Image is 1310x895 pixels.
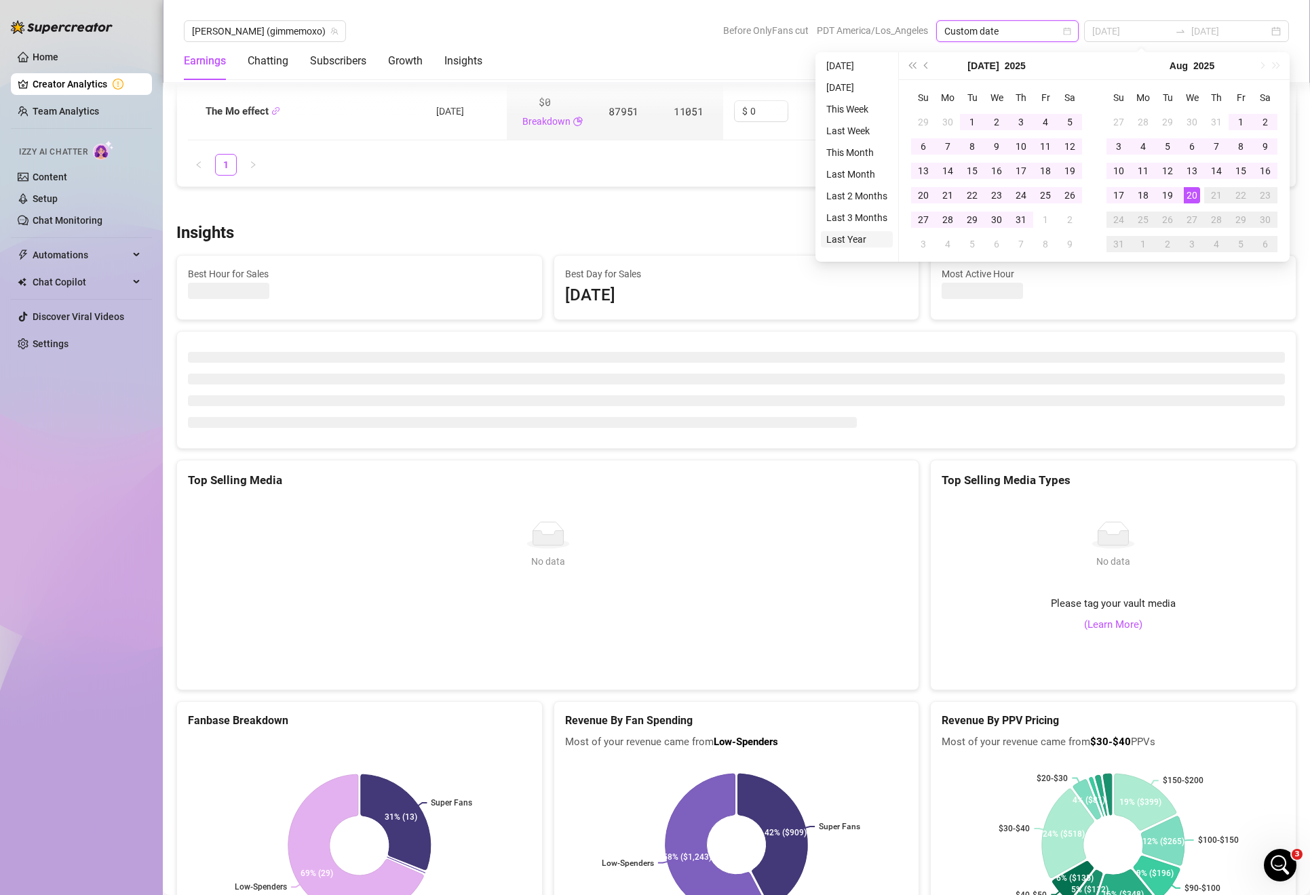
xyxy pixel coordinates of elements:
[1233,212,1249,228] div: 29
[960,183,984,207] td: 2025-07-22
[1058,207,1082,232] td: 2025-08-02
[1092,24,1170,39] input: Start date
[1233,163,1249,179] div: 15
[821,123,893,139] li: Last Week
[33,193,58,204] a: Setup
[33,215,102,226] a: Chat Monitoring
[602,858,654,868] text: Low-Spenders
[1058,134,1082,159] td: 2025-07-12
[960,134,984,159] td: 2025-07-08
[184,53,226,69] div: Earnings
[1106,134,1131,159] td: 2025-08-03
[960,159,984,183] td: 2025-07-15
[942,734,1285,751] span: Most of your revenue came from PPVs
[984,183,1009,207] td: 2025-07-23
[1204,183,1229,207] td: 2025-08-21
[1062,236,1078,252] div: 9
[1257,187,1273,203] div: 23
[960,85,984,110] th: Tu
[984,207,1009,232] td: 2025-07-30
[1204,110,1229,134] td: 2025-07-31
[1009,207,1033,232] td: 2025-07-31
[9,5,35,31] button: go back
[1198,835,1239,845] text: $100-$150
[1106,183,1131,207] td: 2025-08-17
[1084,617,1142,633] a: (Learn More)
[1257,236,1273,252] div: 6
[33,244,129,266] span: Automations
[192,21,338,41] span: Anthia (gimmemoxo)
[1058,110,1082,134] td: 2025-07-05
[984,134,1009,159] td: 2025-07-09
[1013,138,1029,155] div: 10
[942,266,1285,281] span: Most Active Hour
[1131,85,1155,110] th: Mo
[988,187,1005,203] div: 23
[1253,85,1277,110] th: Sa
[1204,159,1229,183] td: 2025-08-14
[43,691,423,723] div: We’ve added the ability to use AI Personalized Pricing in Message Library PPVs and in Bump Messag...
[1037,138,1054,155] div: 11
[1037,163,1054,179] div: 18
[819,822,860,831] text: Super Fans
[821,188,893,204] li: Last 2 Months
[1184,187,1200,203] div: 20
[43,462,423,477] h2: New Stuff! 📦
[1092,554,1135,569] div: No data
[1292,849,1303,860] span: 3
[964,236,980,252] div: 5
[1106,232,1131,256] td: 2025-08-31
[1037,774,1068,783] text: $20-$30
[1180,232,1204,256] td: 2025-09-03
[1180,85,1204,110] th: We
[176,222,234,244] h3: Insights
[936,183,960,207] td: 2025-07-21
[1062,138,1078,155] div: 12
[984,159,1009,183] td: 2025-07-16
[1009,159,1033,183] td: 2025-07-17
[1175,26,1186,37] span: swap-right
[1163,776,1203,785] text: $150-$200
[1257,212,1273,228] div: 30
[1155,134,1180,159] td: 2025-08-05
[64,797,423,813] li: We've improved both PPV History and the Vault.
[1135,114,1151,130] div: 28
[11,20,113,34] img: logo-BBDzfeDw.svg
[674,104,704,118] span: 11051
[1013,187,1029,203] div: 24
[1233,236,1249,252] div: 5
[1159,212,1176,228] div: 26
[1184,163,1200,179] div: 13
[191,407,197,420] span: •
[1253,134,1277,159] td: 2025-08-09
[1229,207,1253,232] td: 2025-08-29
[1180,183,1204,207] td: 2025-08-20
[1208,236,1225,252] div: 4
[18,250,28,260] span: thunderbolt
[1013,236,1029,252] div: 7
[1058,85,1082,110] th: Sa
[1106,85,1131,110] th: Su
[940,138,956,155] div: 7
[115,407,188,420] span: [PERSON_NAME]
[1009,110,1033,134] td: 2025-07-03
[271,106,280,117] button: Copy Link
[1051,596,1176,612] span: Please tag your vault media
[1111,163,1127,179] div: 10
[1229,183,1253,207] td: 2025-08-22
[408,5,434,31] button: Collapse window
[940,163,956,179] div: 14
[195,161,203,169] span: left
[43,488,136,501] b: Super Mass! 🌟
[565,734,908,751] span: Most of your revenue came from
[988,163,1005,179] div: 16
[1155,232,1180,256] td: 2025-09-02
[565,283,908,309] div: [DATE]
[565,713,908,729] h5: Revenue By Fan Spending
[271,106,280,115] span: link
[43,576,125,589] b: Dark Mode 🌗
[33,338,69,349] a: Settings
[1229,85,1253,110] th: Fr
[911,159,936,183] td: 2025-07-13
[911,134,936,159] td: 2025-07-06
